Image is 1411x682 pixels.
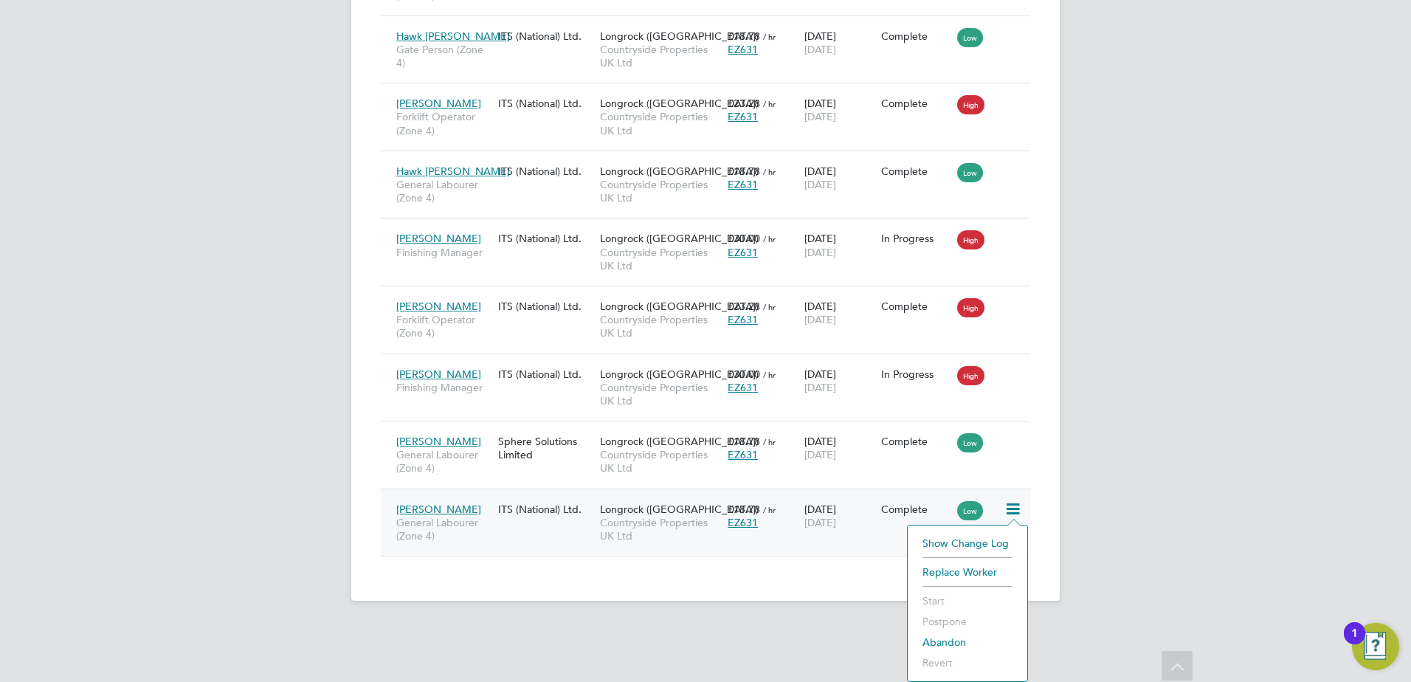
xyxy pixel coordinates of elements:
[396,381,491,394] span: Finishing Manager
[393,89,1030,101] a: [PERSON_NAME]Forklift Operator (Zone 4)ITS (National) Ltd.Longrock ([GEOGRAPHIC_DATA])Countryside...
[728,246,758,259] span: EZ631
[801,22,877,63] div: [DATE]
[804,246,836,259] span: [DATE]
[881,503,951,516] div: Complete
[600,516,720,542] span: Countryside Properties UK Ltd
[915,611,1020,632] li: Postpone
[804,110,836,123] span: [DATE]
[763,166,776,177] span: / hr
[801,292,877,334] div: [DATE]
[396,368,481,381] span: [PERSON_NAME]
[801,495,877,537] div: [DATE]
[396,448,491,475] span: General Labourer (Zone 4)
[396,43,491,69] span: Gate Person (Zone 4)
[957,501,983,520] span: Low
[804,516,836,529] span: [DATE]
[600,313,720,340] span: Countryside Properties UK Ltd
[881,30,951,43] div: Complete
[728,516,758,529] span: EZ631
[393,292,1030,304] a: [PERSON_NAME]Forklift Operator (Zone 4)ITS (National) Ltd.Longrock ([GEOGRAPHIC_DATA])Countryside...
[600,165,759,178] span: Longrock ([GEOGRAPHIC_DATA])
[494,360,596,388] div: ITS (National) Ltd.
[915,590,1020,611] li: Start
[728,503,760,516] span: £18.78
[881,368,951,381] div: In Progress
[396,246,491,259] span: Finishing Manager
[763,98,776,109] span: / hr
[494,224,596,252] div: ITS (National) Ltd.
[957,366,984,385] span: High
[801,157,877,199] div: [DATE]
[804,381,836,394] span: [DATE]
[396,97,481,110] span: [PERSON_NAME]
[393,21,1030,34] a: Hawk [PERSON_NAME]Gate Person (Zone 4)ITS (National) Ltd.Longrock ([GEOGRAPHIC_DATA])Countryside ...
[957,230,984,249] span: High
[728,43,758,56] span: EZ631
[728,30,760,43] span: £18.78
[957,298,984,317] span: High
[600,232,759,245] span: Longrock ([GEOGRAPHIC_DATA])
[600,435,759,448] span: Longrock ([GEOGRAPHIC_DATA])
[600,97,759,110] span: Longrock ([GEOGRAPHIC_DATA])
[881,97,951,110] div: Complete
[881,300,951,313] div: Complete
[396,30,510,43] span: Hawk [PERSON_NAME]
[393,495,1030,507] a: [PERSON_NAME]General Labourer (Zone 4)ITS (National) Ltd.Longrock ([GEOGRAPHIC_DATA])Countryside ...
[915,652,1020,673] li: Revert
[728,313,758,326] span: EZ631
[393,359,1030,372] a: [PERSON_NAME]Finishing ManagerITS (National) Ltd.Longrock ([GEOGRAPHIC_DATA])Countryside Properti...
[396,516,491,542] span: General Labourer (Zone 4)
[957,163,983,182] span: Low
[600,503,759,516] span: Longrock ([GEOGRAPHIC_DATA])
[728,165,760,178] span: £18.78
[1352,623,1399,670] button: Open Resource Center, 1 new notification
[728,110,758,123] span: EZ631
[804,43,836,56] span: [DATE]
[600,368,759,381] span: Longrock ([GEOGRAPHIC_DATA])
[801,360,877,402] div: [DATE]
[393,156,1030,169] a: Hawk [PERSON_NAME]General Labourer (Zone 4)ITS (National) Ltd.Longrock ([GEOGRAPHIC_DATA])Country...
[915,533,1020,554] li: Show change log
[804,313,836,326] span: [DATE]
[396,313,491,340] span: Forklift Operator (Zone 4)
[600,30,759,43] span: Longrock ([GEOGRAPHIC_DATA])
[763,436,776,447] span: / hr
[600,43,720,69] span: Countryside Properties UK Ltd
[494,89,596,117] div: ITS (National) Ltd.
[801,427,877,469] div: [DATE]
[881,165,951,178] div: Complete
[600,178,720,204] span: Countryside Properties UK Ltd
[396,178,491,204] span: General Labourer (Zone 4)
[494,495,596,523] div: ITS (National) Ltd.
[728,97,760,110] span: £23.28
[763,369,776,380] span: / hr
[915,632,1020,652] li: Abandon
[763,31,776,42] span: / hr
[763,504,776,515] span: / hr
[494,22,596,50] div: ITS (National) Ltd.
[600,246,720,272] span: Countryside Properties UK Ltd
[600,448,720,475] span: Countryside Properties UK Ltd
[728,300,760,313] span: £23.28
[396,110,491,137] span: Forklift Operator (Zone 4)
[763,233,776,244] span: / hr
[957,433,983,452] span: Low
[728,232,760,245] span: £30.00
[728,381,758,394] span: EZ631
[600,381,720,407] span: Countryside Properties UK Ltd
[728,178,758,191] span: EZ631
[393,427,1030,439] a: [PERSON_NAME]General Labourer (Zone 4)Sphere Solutions LimitedLongrock ([GEOGRAPHIC_DATA])Country...
[393,224,1030,236] a: [PERSON_NAME]Finishing ManagerITS (National) Ltd.Longrock ([GEOGRAPHIC_DATA])Countryside Properti...
[881,232,951,245] div: In Progress
[396,435,481,448] span: [PERSON_NAME]
[600,110,720,137] span: Countryside Properties UK Ltd
[1351,633,1358,652] div: 1
[600,300,759,313] span: Longrock ([GEOGRAPHIC_DATA])
[801,224,877,266] div: [DATE]
[396,503,481,516] span: [PERSON_NAME]
[915,562,1020,582] li: Replace Worker
[728,368,760,381] span: £30.00
[804,178,836,191] span: [DATE]
[804,448,836,461] span: [DATE]
[957,95,984,114] span: High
